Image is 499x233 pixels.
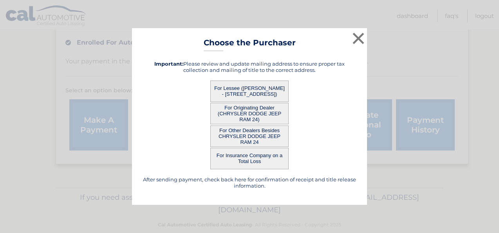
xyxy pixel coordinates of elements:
[210,103,289,124] button: For Originating Dealer (CHRYSLER DODGE JEEP RAM 24)
[204,38,296,52] h3: Choose the Purchaser
[210,81,289,102] button: For Lessee ([PERSON_NAME] - [STREET_ADDRESS])
[142,176,357,189] h5: After sending payment, check back here for confirmation of receipt and title release information.
[210,125,289,147] button: For Other Dealers Besides CHRYSLER DODGE JEEP RAM 24
[351,30,366,46] button: ×
[154,61,183,67] strong: Important:
[210,148,289,169] button: For Insurance Company on a Total Loss
[142,61,357,73] h5: Please review and update mailing address to ensure proper tax collection and mailing of title to ...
